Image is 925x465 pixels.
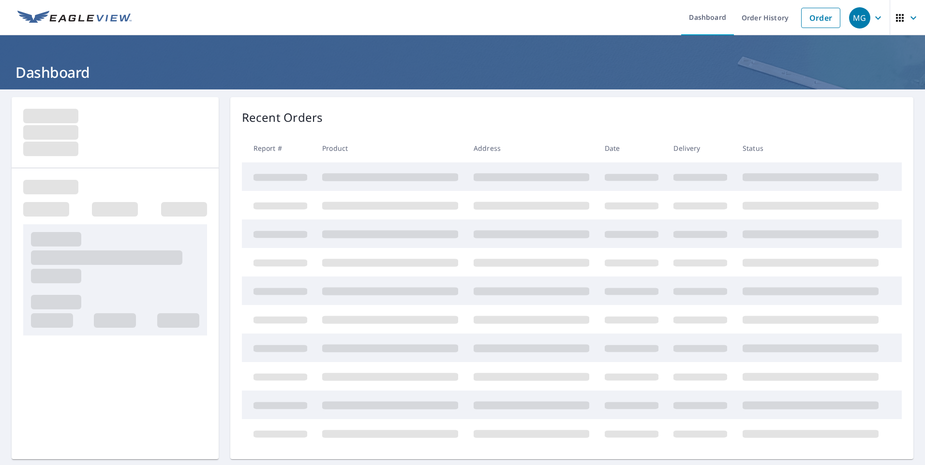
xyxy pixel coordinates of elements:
th: Date [597,134,666,162]
a: Order [801,8,840,28]
div: MG [849,7,870,29]
th: Report # [242,134,315,162]
th: Status [735,134,886,162]
img: EV Logo [17,11,132,25]
th: Delivery [666,134,735,162]
th: Address [466,134,597,162]
th: Product [314,134,466,162]
h1: Dashboard [12,62,913,82]
p: Recent Orders [242,109,323,126]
